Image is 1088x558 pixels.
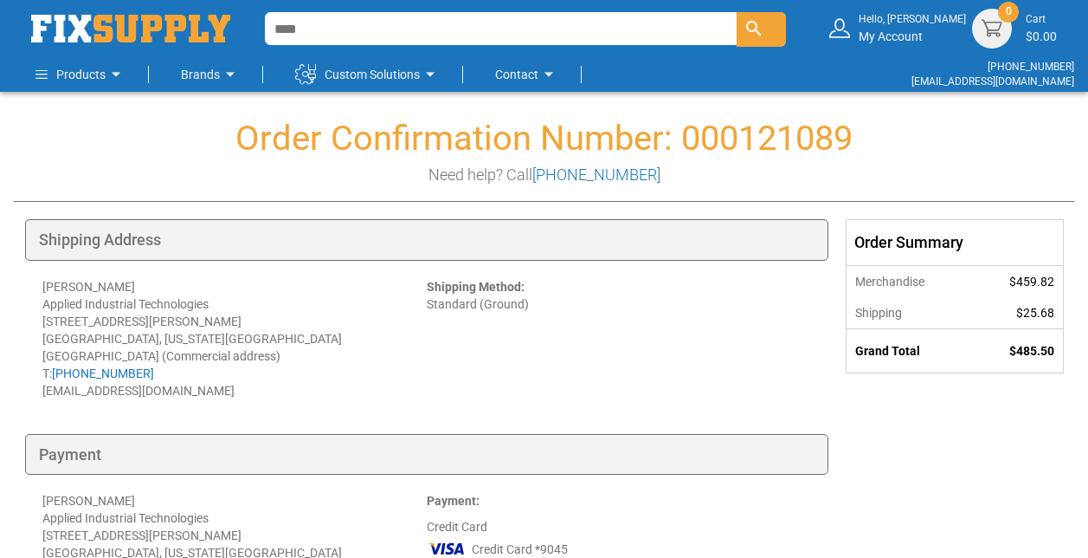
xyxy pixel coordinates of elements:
span: $485.50 [1009,344,1054,358]
img: Fix Industrial Supply [31,15,230,42]
a: store logo [31,15,230,42]
a: [PHONE_NUMBER] [988,61,1074,73]
a: [PHONE_NUMBER] [52,367,154,380]
div: [PERSON_NAME] Applied Industrial Technologies [STREET_ADDRESS][PERSON_NAME] [GEOGRAPHIC_DATA], [U... [42,278,427,399]
strong: Grand Total [855,344,920,358]
a: Products [35,57,126,92]
span: Credit Card *9045 [472,541,568,558]
a: [EMAIL_ADDRESS][DOMAIN_NAME] [911,75,1074,88]
div: Order Summary [847,220,1063,265]
small: Cart [1026,12,1057,27]
h1: Order Confirmation Number: 000121089 [14,120,1074,158]
th: Merchandise [847,265,972,297]
h3: Need help? Call [14,166,1074,184]
div: Shipping Address [25,219,828,261]
a: [PHONE_NUMBER] [532,165,660,184]
div: Standard (Ground) [427,278,811,399]
a: Brands [181,57,241,92]
small: Hello, [PERSON_NAME] [859,12,966,27]
span: $459.82 [1009,275,1054,289]
span: 0 [1006,4,1012,19]
span: $0.00 [1026,29,1057,43]
strong: Shipping Method: [427,280,525,294]
span: $25.68 [1016,306,1054,320]
th: Shipping [847,297,972,329]
strong: Payment: [427,494,480,508]
div: My Account [859,12,966,44]
div: Payment [25,434,828,476]
a: Contact [495,57,559,92]
a: Custom Solutions [295,57,441,92]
